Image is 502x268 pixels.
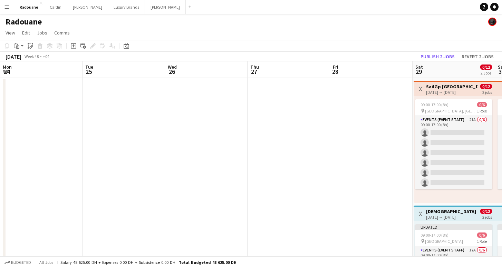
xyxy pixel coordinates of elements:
[84,68,93,76] span: 25
[6,30,15,36] span: View
[421,232,448,238] span: 09:00-17:00 (8h)
[19,28,33,37] a: Edit
[459,52,496,61] button: Revert 2 jobs
[44,0,67,14] button: Caitlin
[34,28,50,37] a: Jobs
[426,90,477,95] div: [DATE] → [DATE]
[488,18,496,26] app-user-avatar: Radouane Bouakaz
[37,30,47,36] span: Jobs
[3,259,32,266] button: Budgeted
[3,28,18,37] a: View
[60,260,236,265] div: Salary 48 625.00 DH + Expenses 0.00 DH + Subsistence 0.00 DH =
[415,116,492,189] app-card-role: Events (Event Staff)21A0/609:00-17:00 (8h)
[477,102,487,107] span: 0/6
[6,53,21,60] div: [DATE]
[426,215,477,220] div: [DATE] → [DATE]
[414,68,423,76] span: 29
[249,68,259,76] span: 27
[480,84,492,89] span: 0/12
[38,260,55,265] span: All jobs
[250,64,259,70] span: Thu
[167,68,177,76] span: 26
[51,28,73,37] a: Comms
[425,108,477,113] span: [GEOGRAPHIC_DATA], [GEOGRAPHIC_DATA]
[425,239,463,244] span: [GEOGRAPHIC_DATA]
[421,102,448,107] span: 09:00-17:00 (8h)
[6,17,42,27] h1: Radouane
[480,64,492,70] span: 0/12
[22,30,30,36] span: Edit
[477,239,487,244] span: 1 Role
[477,232,487,238] span: 0/6
[480,209,492,214] span: 0/12
[14,0,44,14] button: Radouane
[54,30,70,36] span: Comms
[145,0,186,14] button: [PERSON_NAME]
[482,89,492,95] div: 2 jobs
[43,54,49,59] div: +04
[3,64,12,70] span: Mon
[333,64,338,70] span: Fri
[23,54,40,59] span: Week 48
[415,64,423,70] span: Sat
[418,52,457,61] button: Publish 2 jobs
[11,260,31,265] span: Budgeted
[415,224,492,230] div: Updated
[85,64,93,70] span: Tue
[179,260,236,265] span: Total Budgeted 48 625.00 DH
[67,0,108,14] button: [PERSON_NAME]
[481,70,492,76] div: 2 Jobs
[482,214,492,220] div: 2 jobs
[477,108,487,113] span: 1 Role
[168,64,177,70] span: Wed
[426,208,477,215] h3: [DEMOGRAPHIC_DATA] ROLE | Sail GP | Giant Flags
[108,0,145,14] button: Luxury Brands
[2,68,12,76] span: 24
[426,83,477,90] h3: SailGp [GEOGRAPHIC_DATA]
[415,99,492,189] app-job-card: 09:00-17:00 (8h)0/6 [GEOGRAPHIC_DATA], [GEOGRAPHIC_DATA]1 RoleEvents (Event Staff)21A0/609:00-17:...
[332,68,338,76] span: 28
